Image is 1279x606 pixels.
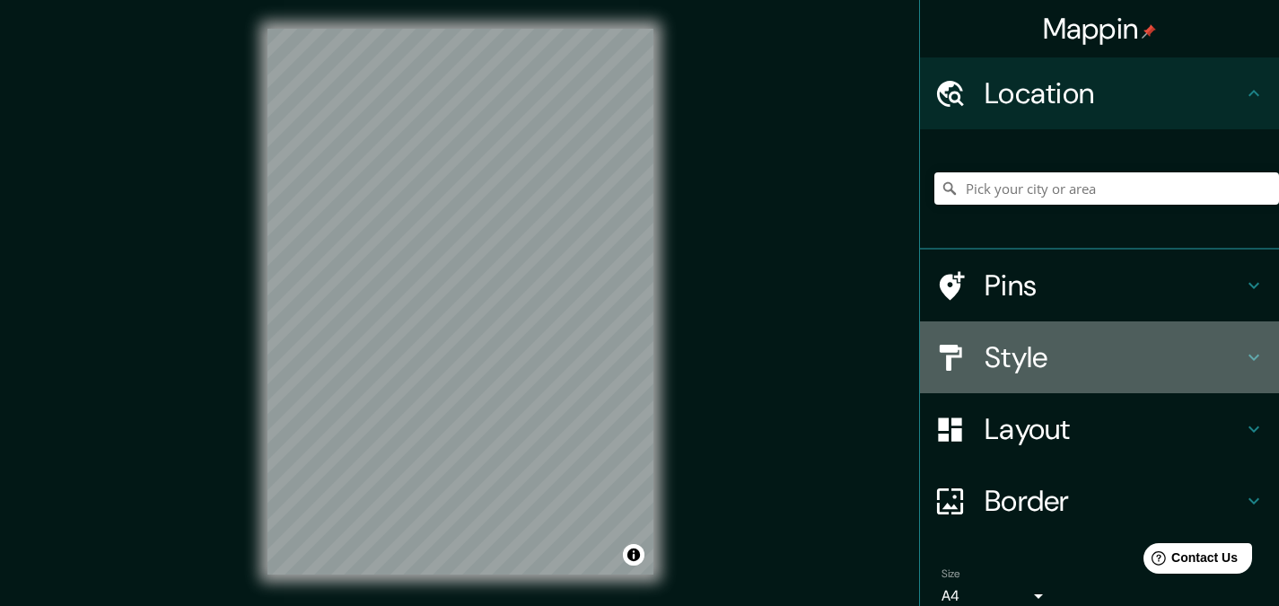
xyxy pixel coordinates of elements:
[920,57,1279,129] div: Location
[985,339,1243,375] h4: Style
[1142,24,1156,39] img: pin-icon.png
[920,250,1279,321] div: Pins
[985,483,1243,519] h4: Border
[985,411,1243,447] h4: Layout
[1043,11,1157,47] h4: Mappin
[267,29,653,575] canvas: Map
[920,321,1279,393] div: Style
[1119,536,1259,586] iframe: Help widget launcher
[920,465,1279,537] div: Border
[985,75,1243,111] h4: Location
[942,566,960,582] label: Size
[623,544,644,566] button: Toggle attribution
[934,172,1279,205] input: Pick your city or area
[920,393,1279,465] div: Layout
[985,268,1243,303] h4: Pins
